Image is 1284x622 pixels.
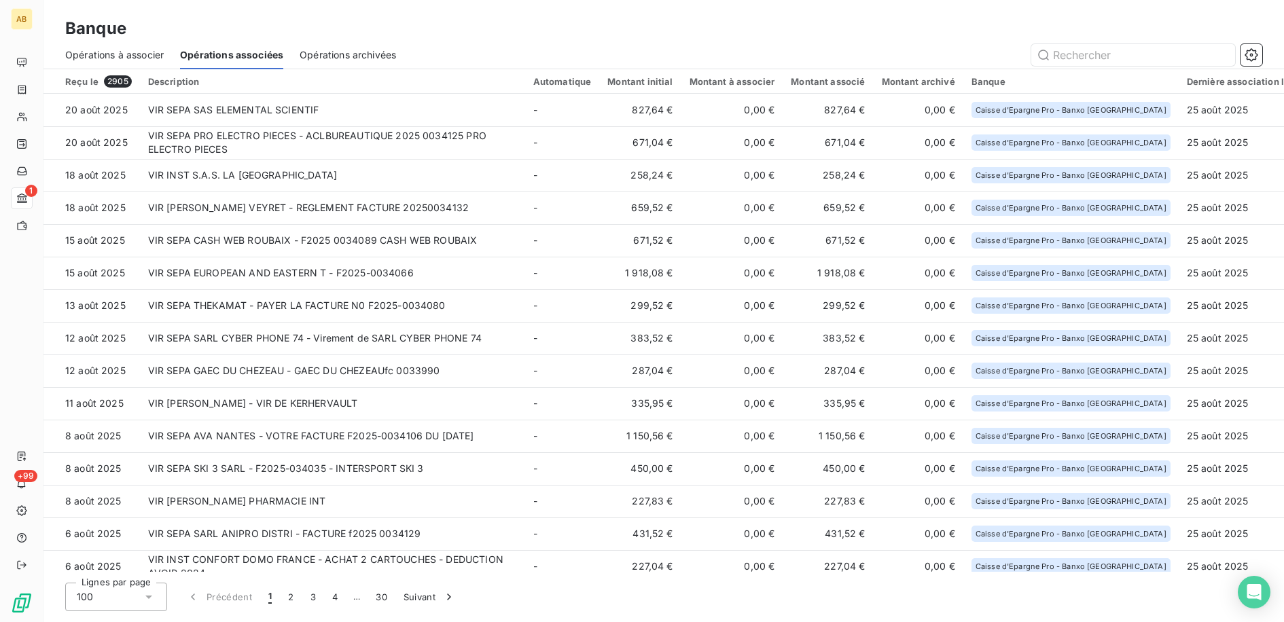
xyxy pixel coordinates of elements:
[783,322,873,354] td: 383,52 €
[180,48,283,62] span: Opérations associées
[976,464,1166,473] span: Caisse d'Epargne Pro - Banxo [GEOGRAPHIC_DATA]
[681,420,783,452] td: 0,00 €
[607,76,673,87] div: Montant initial
[599,485,681,517] td: 227,83 €
[533,76,592,87] div: Automatique
[599,159,681,191] td: 258,24 €
[976,139,1166,147] span: Caisse d'Epargne Pro - Banxo [GEOGRAPHIC_DATA]
[43,517,140,550] td: 6 août 2025
[599,126,681,159] td: 671,04 €
[681,354,783,387] td: 0,00 €
[874,289,963,322] td: 0,00 €
[976,367,1166,375] span: Caisse d'Epargne Pro - Banxo [GEOGRAPHIC_DATA]
[874,420,963,452] td: 0,00 €
[43,452,140,485] td: 8 août 2025
[14,470,37,482] span: +99
[783,126,873,159] td: 671,04 €
[43,354,140,387] td: 12 août 2025
[874,452,963,485] td: 0,00 €
[976,301,1166,310] span: Caisse d'Epargne Pro - Banxo [GEOGRAPHIC_DATA]
[783,420,873,452] td: 1 150,56 €
[599,517,681,550] td: 431,52 €
[525,159,600,191] td: -
[65,75,132,88] div: Reçu le
[681,322,783,354] td: 0,00 €
[43,257,140,289] td: 15 août 2025
[1238,576,1270,608] div: Open Intercom Messenger
[43,387,140,420] td: 11 août 2025
[525,420,600,452] td: -
[681,126,783,159] td: 0,00 €
[690,76,775,87] div: Montant à associer
[260,583,280,611] button: 1
[525,354,600,387] td: -
[783,485,873,517] td: 227,83 €
[976,530,1166,538] span: Caisse d'Epargne Pro - Banxo [GEOGRAPHIC_DATA]
[681,289,783,322] td: 0,00 €
[525,289,600,322] td: -
[783,289,873,322] td: 299,52 €
[599,322,681,354] td: 383,52 €
[525,550,600,583] td: -
[599,420,681,452] td: 1 150,56 €
[140,191,525,224] td: VIR [PERSON_NAME] VEYRET - REGLEMENT FACTURE 20250034132
[599,387,681,420] td: 335,95 €
[140,485,525,517] td: VIR [PERSON_NAME] PHARMACIE INT
[681,159,783,191] td: 0,00 €
[104,75,132,88] span: 2905
[976,269,1166,277] span: Caisse d'Epargne Pro - Banxo [GEOGRAPHIC_DATA]
[874,126,963,159] td: 0,00 €
[25,185,37,197] span: 1
[65,48,164,62] span: Opérations à associer
[874,387,963,420] td: 0,00 €
[976,204,1166,212] span: Caisse d'Epargne Pro - Banxo [GEOGRAPHIC_DATA]
[1031,44,1235,66] input: Rechercher
[140,257,525,289] td: VIR SEPA EUROPEAN AND EASTERN T - F2025-0034066
[874,257,963,289] td: 0,00 €
[140,224,525,257] td: VIR SEPA CASH WEB ROUBAIX - F2025 0034089 CASH WEB ROUBAIX
[681,191,783,224] td: 0,00 €
[783,159,873,191] td: 258,24 €
[140,387,525,420] td: VIR [PERSON_NAME] - VIR DE KERHERVAULT
[681,257,783,289] td: 0,00 €
[525,126,600,159] td: -
[874,550,963,583] td: 0,00 €
[599,257,681,289] td: 1 918,08 €
[599,224,681,257] td: 671,52 €
[280,583,302,611] button: 2
[395,583,464,611] button: Suivant
[681,485,783,517] td: 0,00 €
[874,191,963,224] td: 0,00 €
[525,485,600,517] td: -
[874,322,963,354] td: 0,00 €
[43,289,140,322] td: 13 août 2025
[525,387,600,420] td: -
[43,159,140,191] td: 18 août 2025
[599,354,681,387] td: 287,04 €
[976,106,1166,114] span: Caisse d'Epargne Pro - Banxo [GEOGRAPHIC_DATA]
[599,452,681,485] td: 450,00 €
[681,517,783,550] td: 0,00 €
[140,289,525,322] td: VIR SEPA THEKAMAT - PAYER LA FACTURE N0 F2025-0034080
[976,334,1166,342] span: Caisse d'Epargne Pro - Banxo [GEOGRAPHIC_DATA]
[681,452,783,485] td: 0,00 €
[43,550,140,583] td: 6 août 2025
[976,399,1166,407] span: Caisse d'Epargne Pro - Banxo [GEOGRAPHIC_DATA]
[11,187,32,209] a: 1
[525,322,600,354] td: -
[140,126,525,159] td: VIR SEPA PRO ELECTRO PIECES - ACLBUREAUTIQUE 2025 0034125 PRO ELECTRO PIECES
[525,452,600,485] td: -
[874,159,963,191] td: 0,00 €
[300,48,396,62] span: Opérations archivées
[783,94,873,126] td: 827,64 €
[77,590,93,604] span: 100
[178,583,260,611] button: Précédent
[525,191,600,224] td: -
[43,191,140,224] td: 18 août 2025
[140,322,525,354] td: VIR SEPA SARL CYBER PHONE 74 - Virement de SARL CYBER PHONE 74
[874,485,963,517] td: 0,00 €
[783,452,873,485] td: 450,00 €
[783,550,873,583] td: 227,04 €
[525,94,600,126] td: -
[971,76,1171,87] div: Banque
